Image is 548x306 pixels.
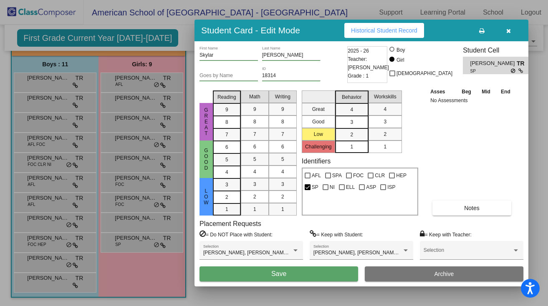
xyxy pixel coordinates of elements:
span: 5 [253,156,256,163]
span: Math [249,93,260,100]
span: 3 [350,118,353,126]
span: FOC [353,171,364,181]
span: Reading [217,93,236,101]
span: SP [470,68,511,74]
span: 5 [281,156,284,163]
span: 6 [281,143,284,150]
span: 8 [225,118,228,126]
span: Save [271,270,286,277]
span: 2 [281,193,284,201]
span: 7 [225,131,228,138]
span: ISP [387,182,395,192]
span: Low [202,188,210,206]
span: Archive [434,271,454,277]
span: 1 [384,143,386,150]
span: 4 [253,168,256,176]
div: Girl [396,56,404,64]
span: ASP [366,182,376,192]
label: = Keep with Teacher: [420,230,472,238]
button: Notes [432,201,511,216]
input: goes by name [200,73,258,79]
span: AFL [312,171,321,181]
span: 9 [225,106,228,113]
span: Behavior [342,93,361,101]
span: [PERSON_NAME], [PERSON_NAME], [PERSON_NAME], [PERSON_NAME] [313,250,487,256]
td: No Assessments [428,96,516,105]
span: 7 [281,130,284,138]
span: 4 [225,168,228,176]
span: 2025 - 26 [348,47,369,55]
span: CLR [375,171,385,181]
button: Archive [365,266,523,281]
label: Identifiers [302,157,331,165]
span: 8 [281,118,284,125]
span: 3 [281,181,284,188]
span: 5 [225,156,228,163]
span: [PERSON_NAME], [PERSON_NAME], [PERSON_NAME], [PERSON_NAME] [203,250,376,256]
span: 9 [253,105,256,113]
span: 9 [281,105,284,113]
span: 4 [384,105,386,113]
button: Historical Student Record [344,23,424,38]
span: [PERSON_NAME] [470,59,517,68]
div: Boy [396,46,405,54]
span: 1 [281,206,284,213]
label: Placement Requests [200,220,261,228]
span: 1 [225,206,228,213]
label: = Do NOT Place with Student: [200,230,273,238]
span: 1 [350,143,353,150]
span: 7 [253,130,256,138]
label: = Keep with Student: [310,230,363,238]
span: 1 [253,206,256,213]
span: 4 [281,168,284,176]
span: [DEMOGRAPHIC_DATA] [396,68,452,78]
span: 4 [350,106,353,113]
span: NI [330,182,335,192]
span: 3 [225,181,228,188]
span: SP [312,182,318,192]
span: TR [517,59,528,68]
span: 2 [225,193,228,201]
span: 2 [384,130,386,138]
span: 3 [253,181,256,188]
span: Workskills [374,93,396,100]
h3: Student Cell [463,46,535,54]
span: Great [202,107,210,136]
h3: Student Card - Edit Mode [201,25,300,35]
button: Save [200,266,358,281]
span: HEP [396,171,407,181]
span: Teacher: [PERSON_NAME] [348,55,389,72]
th: Beg [456,87,476,96]
input: Enter ID [262,73,321,79]
span: 8 [253,118,256,125]
span: Historical Student Record [351,27,417,34]
span: 6 [225,143,228,151]
span: SPA [332,171,342,181]
span: 3 [384,118,386,125]
span: 6 [253,143,256,150]
span: 2 [253,193,256,201]
span: 2 [350,131,353,138]
span: Writing [275,93,290,100]
span: Good [202,148,210,171]
th: Mid [477,87,495,96]
span: Notes [464,205,480,211]
span: Grade : 1 [348,72,369,80]
th: End [495,87,515,96]
th: Asses [428,87,456,96]
span: ELL [346,182,355,192]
